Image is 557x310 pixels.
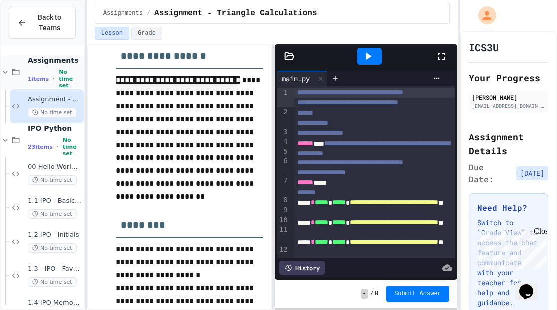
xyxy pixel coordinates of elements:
div: 3 [277,127,289,137]
span: No time set [28,243,77,253]
span: Due Date: [469,161,512,185]
span: 0 [375,290,378,298]
div: My Account [468,4,499,27]
div: Chat with us now!Close [4,4,69,63]
span: 1.2 IPO - Initials [28,231,82,239]
span: IPO Python [28,124,82,133]
div: 12 [277,245,289,264]
span: Assignments [28,56,82,65]
span: 1.3 - IPO - Favourite Quote [28,265,82,273]
div: main.py [277,73,315,84]
iframe: chat widget [474,227,547,269]
span: No time set [28,175,77,185]
div: [PERSON_NAME] [472,93,545,102]
span: Assignment - Triangle Calculations [154,7,317,19]
div: 2 [277,107,289,127]
div: 1 [277,88,289,107]
span: 00 Hello World - First Program [28,163,82,171]
span: No time set [63,137,82,156]
div: History [279,261,325,275]
span: - [361,289,368,299]
span: No time set [59,69,82,89]
span: Assignment - Triangle Calculations [28,95,82,104]
h2: Assignment Details [469,130,548,157]
button: Submit Answer [386,286,449,302]
span: • [53,75,55,83]
div: 5 [277,147,289,156]
span: No time set [28,209,77,219]
div: 9 [277,205,289,215]
span: No time set [28,277,77,287]
div: 6 [277,156,289,176]
div: 8 [277,195,289,205]
div: main.py [277,71,327,86]
button: Back to Teams [9,7,76,39]
span: / [147,9,150,17]
span: Assignments [103,9,143,17]
h1: ICS3U [469,40,499,54]
div: 10 [277,215,289,225]
div: 11 [277,225,289,244]
div: 7 [277,176,289,195]
span: 1.1 IPO - Basic Output - Word Shapes [28,197,82,205]
span: [DATE] [516,166,548,180]
div: 4 [277,137,289,147]
button: Lesson [95,27,129,40]
span: Submit Answer [394,290,441,298]
span: Back to Teams [32,12,67,33]
span: / [370,290,374,298]
span: No time set [28,108,77,117]
span: 1.4 IPO Memorable Experience [28,299,82,307]
div: [EMAIL_ADDRESS][DOMAIN_NAME] [472,102,545,110]
span: • [57,143,59,151]
span: 23 items [28,144,53,150]
p: Switch to "Grade View" to access the chat feature and communicate with your teacher for help and ... [477,218,540,308]
button: Grade [131,27,162,40]
iframe: chat widget [515,270,547,300]
h3: Need Help? [477,202,540,214]
h2: Your Progress [469,71,548,85]
span: 1 items [28,76,49,82]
